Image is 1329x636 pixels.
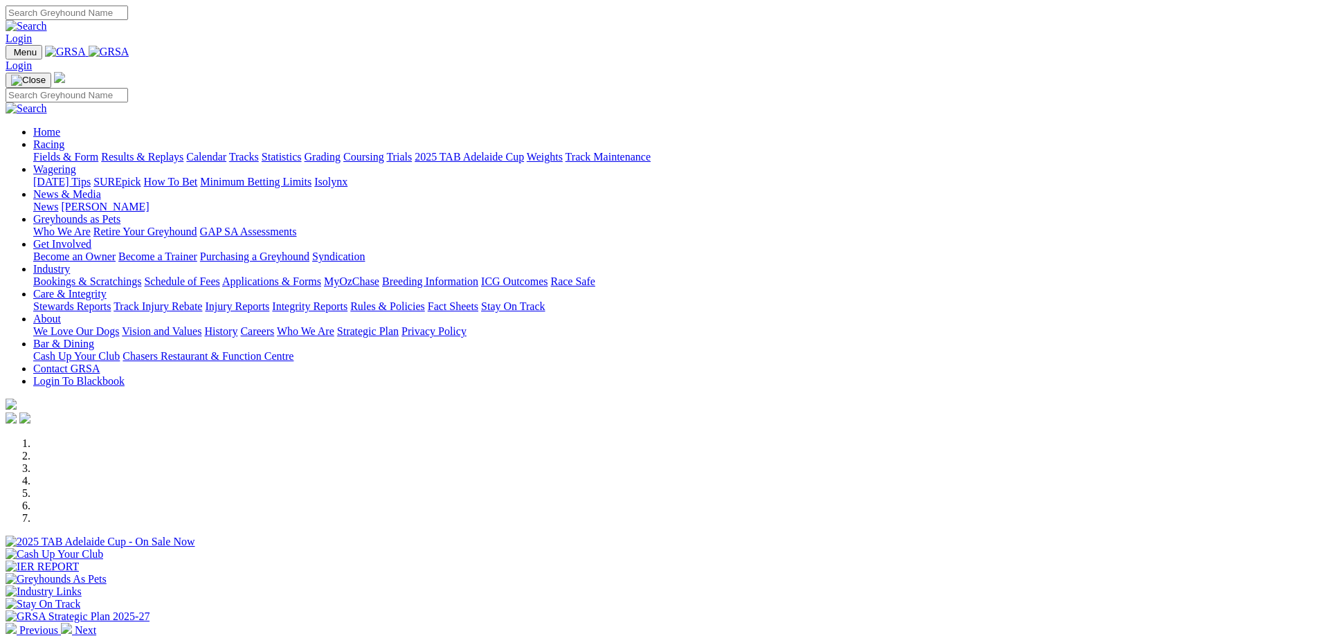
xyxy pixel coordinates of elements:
a: Results & Replays [101,151,183,163]
img: Search [6,102,47,115]
a: Fields & Form [33,151,98,163]
a: Track Injury Rebate [114,300,202,312]
a: Applications & Forms [222,275,321,287]
a: Cash Up Your Club [33,350,120,362]
input: Search [6,6,128,20]
a: Become a Trainer [118,251,197,262]
a: Integrity Reports [272,300,347,312]
a: Rules & Policies [350,300,425,312]
img: chevron-right-pager-white.svg [61,623,72,634]
button: Toggle navigation [6,73,51,88]
div: About [33,325,1323,338]
a: Previous [6,624,61,636]
a: SUREpick [93,176,141,188]
a: Contact GRSA [33,363,100,374]
a: Trials [386,151,412,163]
a: Industry [33,263,70,275]
a: 2025 TAB Adelaide Cup [415,151,524,163]
a: Greyhounds as Pets [33,213,120,225]
a: Syndication [312,251,365,262]
img: facebook.svg [6,412,17,424]
a: Breeding Information [382,275,478,287]
a: Injury Reports [205,300,269,312]
button: Toggle navigation [6,45,42,60]
img: Stay On Track [6,598,80,610]
a: Isolynx [314,176,347,188]
a: ICG Outcomes [481,275,548,287]
a: Login To Blackbook [33,375,125,387]
a: Race Safe [550,275,595,287]
a: Strategic Plan [337,325,399,337]
a: [DATE] Tips [33,176,91,188]
a: Home [33,126,60,138]
a: Privacy Policy [401,325,467,337]
a: MyOzChase [324,275,379,287]
img: GRSA [89,46,129,58]
img: logo-grsa-white.png [54,72,65,83]
div: Industry [33,275,1323,288]
a: Login [6,33,32,44]
img: 2025 TAB Adelaide Cup - On Sale Now [6,536,195,548]
a: We Love Our Dogs [33,325,119,337]
span: Previous [19,624,58,636]
div: Get Involved [33,251,1323,263]
img: Greyhounds As Pets [6,573,107,585]
img: IER REPORT [6,561,79,573]
img: chevron-left-pager-white.svg [6,623,17,634]
a: News & Media [33,188,101,200]
a: Fact Sheets [428,300,478,312]
span: Menu [14,47,37,57]
a: Who We Are [277,325,334,337]
div: Care & Integrity [33,300,1323,313]
input: Search [6,88,128,102]
a: GAP SA Assessments [200,226,297,237]
a: Grading [305,151,341,163]
a: Next [61,624,96,636]
a: Become an Owner [33,251,116,262]
a: [PERSON_NAME] [61,201,149,212]
a: Stewards Reports [33,300,111,312]
a: Stay On Track [481,300,545,312]
a: Racing [33,138,64,150]
a: History [204,325,237,337]
a: Track Maintenance [566,151,651,163]
a: Tracks [229,151,259,163]
img: twitter.svg [19,412,30,424]
a: Schedule of Fees [144,275,219,287]
img: Industry Links [6,585,82,598]
div: Bar & Dining [33,350,1323,363]
img: Close [11,75,46,86]
a: Coursing [343,151,384,163]
a: Login [6,60,32,71]
a: Purchasing a Greyhound [200,251,309,262]
img: GRSA [45,46,86,58]
span: Next [75,624,96,636]
a: Get Involved [33,238,91,250]
a: Calendar [186,151,226,163]
a: Bar & Dining [33,338,94,349]
img: Search [6,20,47,33]
div: News & Media [33,201,1323,213]
a: How To Bet [144,176,198,188]
a: About [33,313,61,325]
img: Cash Up Your Club [6,548,103,561]
a: Bookings & Scratchings [33,275,141,287]
img: logo-grsa-white.png [6,399,17,410]
img: GRSA Strategic Plan 2025-27 [6,610,150,623]
a: Retire Your Greyhound [93,226,197,237]
a: News [33,201,58,212]
a: Chasers Restaurant & Function Centre [123,350,293,362]
a: Care & Integrity [33,288,107,300]
div: Wagering [33,176,1323,188]
a: Wagering [33,163,76,175]
a: Minimum Betting Limits [200,176,311,188]
div: Greyhounds as Pets [33,226,1323,238]
a: Who We Are [33,226,91,237]
a: Vision and Values [122,325,201,337]
div: Racing [33,151,1323,163]
a: Careers [240,325,274,337]
a: Statistics [262,151,302,163]
a: Weights [527,151,563,163]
